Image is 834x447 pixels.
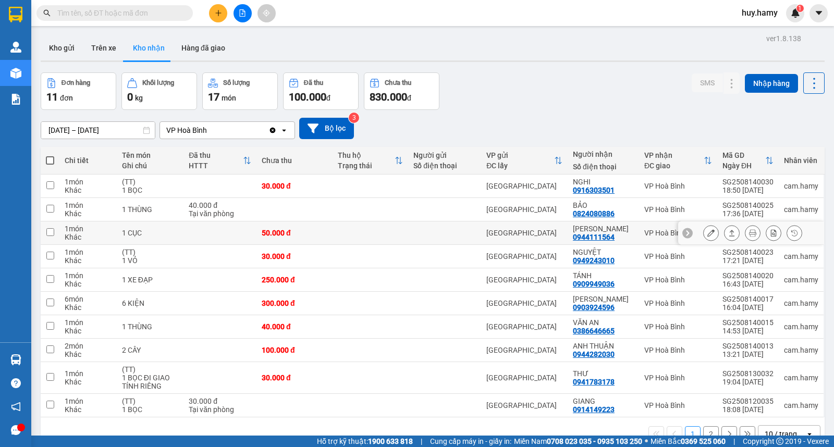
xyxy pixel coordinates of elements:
span: ⚪️ [645,439,648,443]
div: 1 món [65,178,112,186]
th: Toggle SortBy [333,147,409,175]
div: 0909949036 [573,280,615,288]
div: Đã thu [189,151,243,159]
div: Tên món [122,151,178,159]
div: Người nhận [573,150,634,158]
div: 1 món [65,225,112,233]
img: warehouse-icon [10,68,21,79]
div: 1 món [65,248,112,256]
div: NGUYỆT [573,248,634,256]
sup: 3 [349,113,359,123]
div: 1 BỌC [122,405,178,414]
div: 30.000 đ [189,397,251,405]
div: [GEOGRAPHIC_DATA] [486,346,562,354]
span: Hỗ trợ kỹ thuật: [317,436,413,447]
div: 100.000 đ [262,346,327,354]
div: [GEOGRAPHIC_DATA] [486,401,562,409]
div: BẢO [573,201,634,209]
span: caret-down [814,8,824,18]
div: SG2508120035 [722,397,774,405]
div: 0914149223 [573,405,615,414]
div: cam.hamy [784,182,818,190]
span: | [733,436,735,447]
div: Khác [65,378,112,386]
span: notification [11,402,21,412]
div: SG2508140017 [722,295,774,303]
div: SG2508140025 [722,201,774,209]
strong: 0708 023 035 - 0935 103 250 [547,437,642,445]
button: plus [209,4,227,22]
div: (TT) [122,178,178,186]
div: VP Hoà Bình [644,205,712,214]
div: Khác [65,303,112,312]
div: 30.000 đ [262,182,327,190]
div: 1 món [65,369,112,378]
div: Chưa thu [262,156,327,165]
div: 0944111564 [573,233,615,241]
div: VP Hoà Bình [644,322,712,331]
div: 1 THÙNG [122,322,178,331]
div: TÁNH [573,271,634,280]
div: ANH THUẬN [573,342,634,350]
span: 17 [208,91,219,103]
button: Kho gửi [41,35,83,60]
div: VP Hoà Bình [644,276,712,284]
span: món [222,94,236,102]
div: ĐC lấy [486,162,554,170]
div: 6 KIỆN [122,299,178,307]
span: plus [215,9,222,17]
svg: open [805,430,814,438]
div: Đã thu [304,79,323,86]
div: VP nhận [644,151,704,159]
div: 16:43 [DATE] [722,280,774,288]
span: question-circle [11,378,21,388]
span: 1 [798,5,802,12]
div: Khác [65,280,112,288]
div: Giao hàng [724,225,740,241]
button: caret-down [810,4,828,22]
div: 13:21 [DATE] [722,350,774,358]
button: Đã thu100.000đ [283,72,359,110]
button: Bộ lọc [299,118,354,139]
div: [GEOGRAPHIC_DATA] [486,322,562,331]
div: [GEOGRAPHIC_DATA] [486,374,562,382]
div: Mã GD [722,151,765,159]
div: SG2508140015 [722,318,774,327]
div: 30.000 đ [262,252,327,260]
div: [GEOGRAPHIC_DATA] [486,252,562,260]
div: 1 món [65,318,112,327]
div: VP gửi [486,151,554,159]
img: logo-vxr [9,7,22,22]
span: 100.000 [289,91,326,103]
div: SG2508140013 [722,342,774,350]
div: 16:04 [DATE] [722,303,774,312]
div: 0903924596 [573,303,615,312]
div: 1 BỌC ĐI GIAO TÍNH RIÊNG [122,374,178,390]
div: 0386646665 [573,327,615,335]
span: Cung cấp máy in - giấy in: [430,436,511,447]
div: Tại văn phòng [189,209,251,218]
div: 40.000 đ [262,322,327,331]
span: file-add [239,9,246,17]
div: Sửa đơn hàng [703,225,719,241]
div: 30.000 đ [262,374,327,382]
div: cam.hamy [784,374,818,382]
div: cam.hamy [784,322,818,331]
div: 10 / trang [765,429,797,439]
button: file-add [234,4,252,22]
div: Tại văn phòng [189,405,251,414]
div: 250.000 đ [262,276,327,284]
div: Chưa thu [385,79,411,86]
div: Ghi chú [122,162,178,170]
div: (TT) [122,365,178,374]
div: (TT) [122,248,178,256]
div: 50.000 đ [262,229,327,237]
div: SG2508140020 [722,271,774,280]
div: 1 món [65,397,112,405]
strong: 1900 633 818 [368,437,413,445]
button: Nhập hàng [745,74,798,93]
div: 2 món [65,342,112,350]
button: Số lượng17món [202,72,278,110]
div: [GEOGRAPHIC_DATA] [486,182,562,190]
svg: Clear value [268,126,277,134]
